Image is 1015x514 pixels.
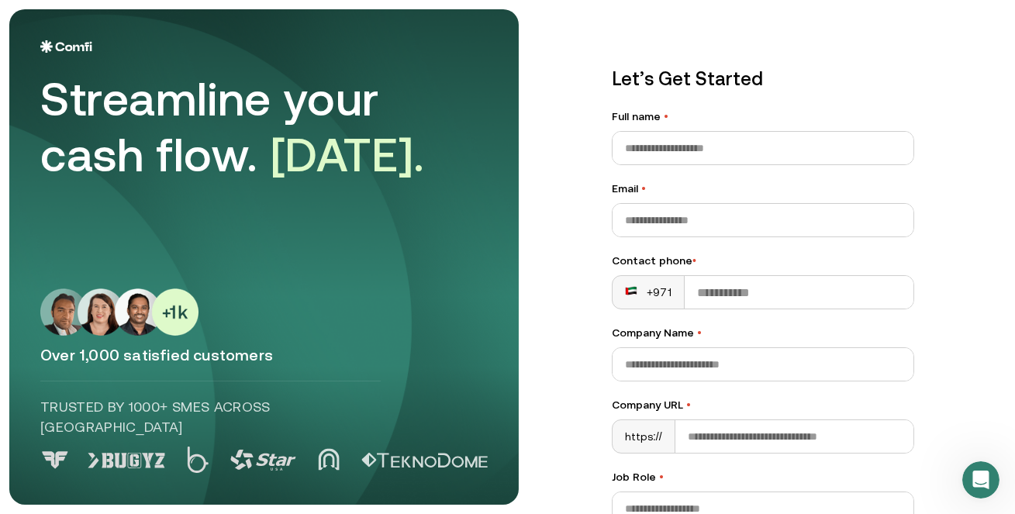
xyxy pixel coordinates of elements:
[230,450,296,471] img: Logo 3
[641,182,646,195] span: •
[612,65,914,93] p: Let’s Get Started
[697,326,702,339] span: •
[40,397,381,437] p: Trusted by 1000+ SMEs across [GEOGRAPHIC_DATA]
[361,453,488,468] img: Logo 5
[613,420,675,453] div: https://
[612,253,914,269] div: Contact phone
[40,451,70,469] img: Logo 0
[962,461,999,498] iframe: Intercom live chat
[625,285,671,300] div: +971
[40,40,92,53] img: Logo
[40,71,475,183] div: Streamline your cash flow.
[612,181,914,197] label: Email
[686,398,691,411] span: •
[612,325,914,341] label: Company Name
[659,471,664,483] span: •
[40,345,488,365] p: Over 1,000 satisfied customers
[271,128,425,181] span: [DATE].
[692,254,696,267] span: •
[612,469,914,485] label: Job Role
[187,447,209,473] img: Logo 2
[612,109,914,125] label: Full name
[318,448,340,471] img: Logo 4
[612,397,914,413] label: Company URL
[664,110,668,122] span: •
[88,453,165,468] img: Logo 1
